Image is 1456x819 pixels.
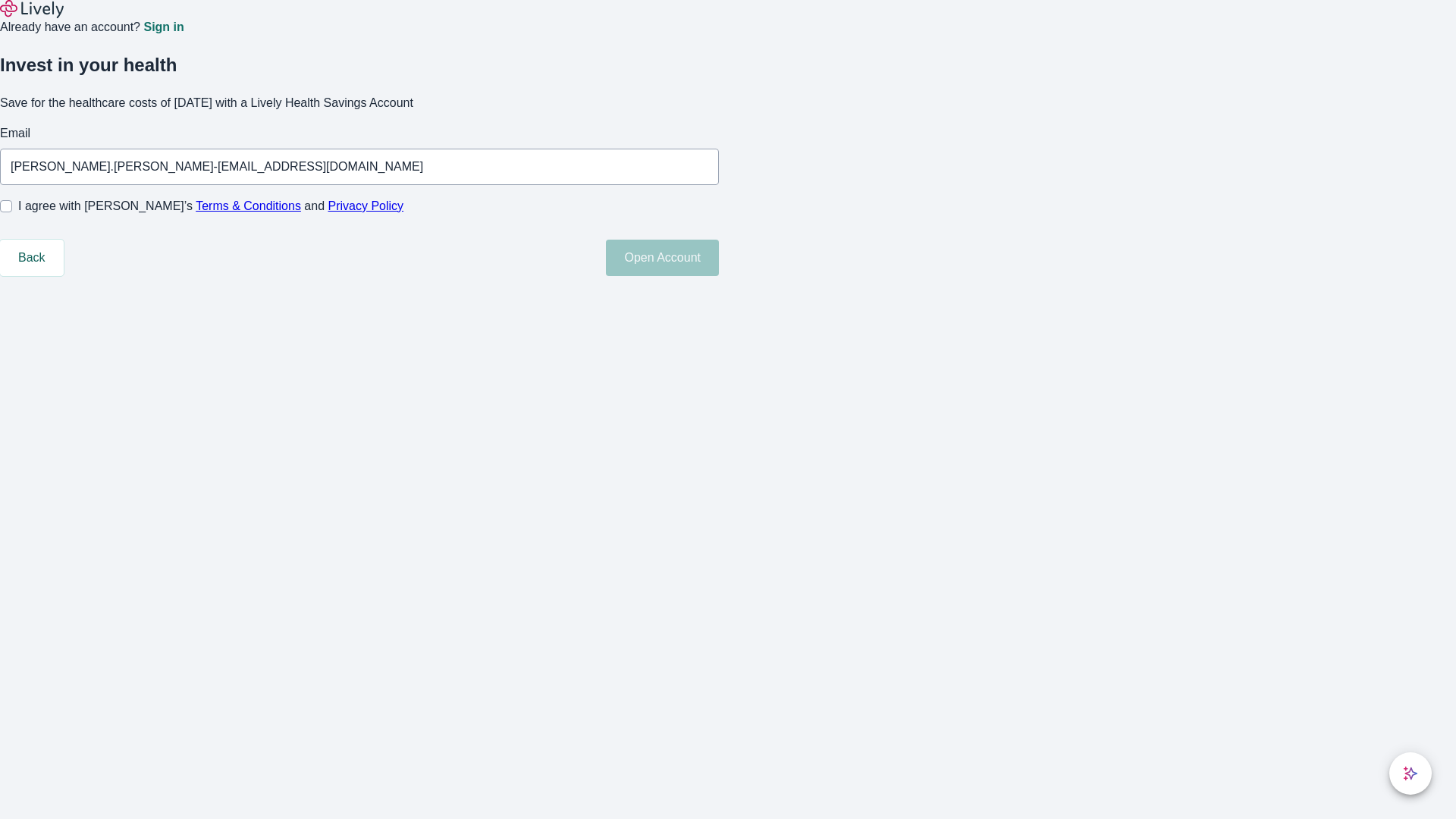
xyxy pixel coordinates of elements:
[1403,766,1418,781] svg: Lively AI Assistant
[18,197,403,215] span: I agree with [PERSON_NAME]’s and
[143,21,184,33] a: Sign in
[1389,752,1432,795] button: chat
[328,199,404,212] a: Privacy Policy
[196,199,301,212] a: Terms & Conditions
